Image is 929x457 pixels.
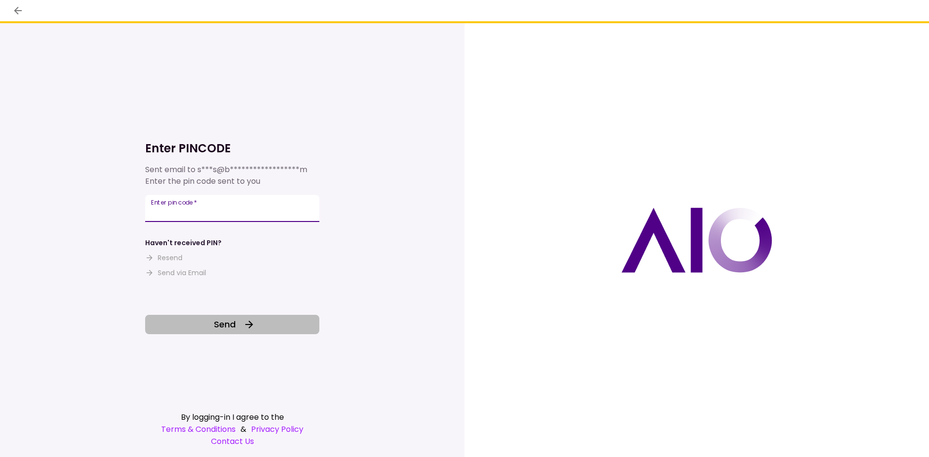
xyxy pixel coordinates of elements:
label: Enter pin code [151,198,197,206]
button: Send [145,315,319,334]
a: Contact Us [145,435,319,447]
a: Terms & Conditions [161,423,236,435]
div: Haven't received PIN? [145,238,222,248]
h1: Enter PINCODE [145,141,319,156]
img: AIO logo [621,207,772,273]
button: Send via Email [145,268,206,278]
span: Send [214,318,236,331]
div: & [145,423,319,435]
div: Sent email to Enter the pin code sent to you [145,164,319,187]
div: By logging-in I agree to the [145,411,319,423]
button: back [10,2,26,19]
button: Resend [145,253,182,263]
a: Privacy Policy [251,423,303,435]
